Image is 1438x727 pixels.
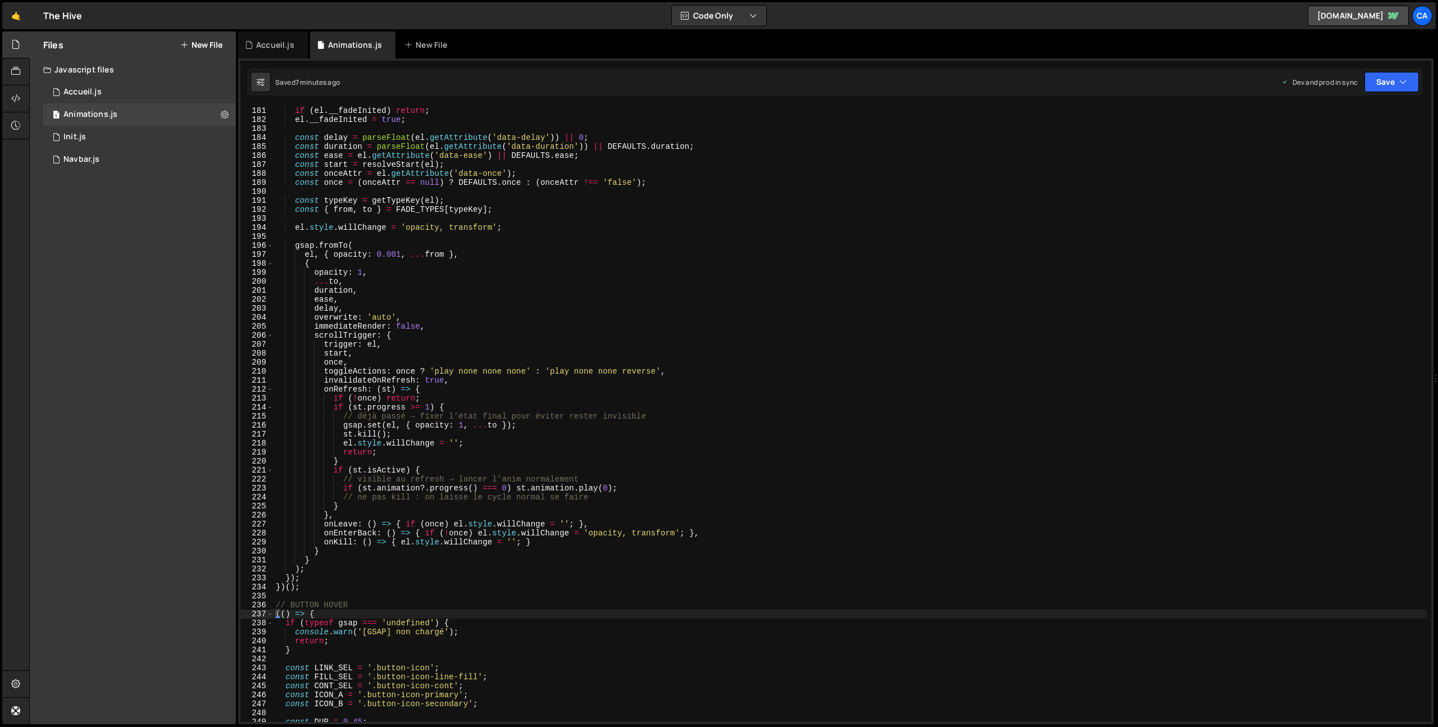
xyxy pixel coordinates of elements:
[240,412,274,421] div: 215
[240,394,274,403] div: 213
[240,664,274,673] div: 243
[240,196,274,205] div: 191
[240,646,274,655] div: 241
[240,520,274,529] div: 227
[240,340,274,349] div: 207
[240,421,274,430] div: 216
[43,148,236,171] div: 17034/47476.js
[63,87,102,97] div: Accueil.js
[240,699,274,708] div: 247
[240,286,274,295] div: 201
[2,2,30,29] a: 🤙
[240,637,274,646] div: 240
[240,133,274,142] div: 184
[240,277,274,286] div: 200
[240,385,274,394] div: 212
[240,475,274,484] div: 222
[240,511,274,520] div: 226
[240,655,274,664] div: 242
[240,466,274,475] div: 221
[672,6,766,26] button: Code Only
[240,493,274,502] div: 224
[240,367,274,376] div: 210
[240,331,274,340] div: 206
[1281,78,1358,87] div: Dev and prod in sync
[240,448,274,457] div: 219
[295,78,340,87] div: 7 minutes ago
[275,78,340,87] div: Saved
[240,106,274,115] div: 181
[240,160,274,169] div: 187
[1308,6,1409,26] a: [DOMAIN_NAME]
[53,111,60,120] span: 1
[240,358,274,367] div: 209
[240,574,274,583] div: 233
[240,268,274,277] div: 199
[63,110,117,120] div: Animations.js
[63,155,99,165] div: Navbar.js
[240,214,274,223] div: 193
[240,601,274,610] div: 236
[240,232,274,241] div: 195
[240,457,274,466] div: 220
[240,681,274,690] div: 245
[1364,72,1419,92] button: Save
[240,205,274,214] div: 192
[240,717,274,726] div: 249
[240,592,274,601] div: 235
[240,259,274,268] div: 198
[240,349,274,358] div: 208
[240,223,274,232] div: 194
[43,9,82,22] div: The Hive
[240,169,274,178] div: 188
[240,690,274,699] div: 246
[256,39,294,51] div: Accueil.js
[43,81,236,103] div: 17034/46801.js
[240,241,274,250] div: 196
[43,126,236,148] div: 17034/46803.js
[240,556,274,565] div: 231
[240,583,274,592] div: 234
[404,39,452,51] div: New File
[240,376,274,385] div: 211
[240,538,274,547] div: 229
[240,178,274,187] div: 189
[240,547,274,556] div: 230
[240,322,274,331] div: 205
[43,39,63,51] h2: Files
[240,673,274,681] div: 244
[240,628,274,637] div: 239
[240,502,274,511] div: 225
[240,124,274,133] div: 183
[240,484,274,493] div: 223
[240,187,274,196] div: 190
[240,304,274,313] div: 203
[240,619,274,628] div: 238
[240,708,274,717] div: 248
[240,250,274,259] div: 197
[240,610,274,619] div: 237
[240,430,274,439] div: 217
[180,40,222,49] button: New File
[328,39,382,51] div: Animations.js
[240,151,274,160] div: 186
[240,565,274,574] div: 232
[43,103,236,126] div: 17034/46849.js
[240,142,274,151] div: 185
[240,529,274,538] div: 228
[240,439,274,448] div: 218
[30,58,236,81] div: Javascript files
[240,403,274,412] div: 214
[240,295,274,304] div: 202
[63,132,86,142] div: Init.js
[240,115,274,124] div: 182
[1412,6,1432,26] a: Ca
[240,313,274,322] div: 204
